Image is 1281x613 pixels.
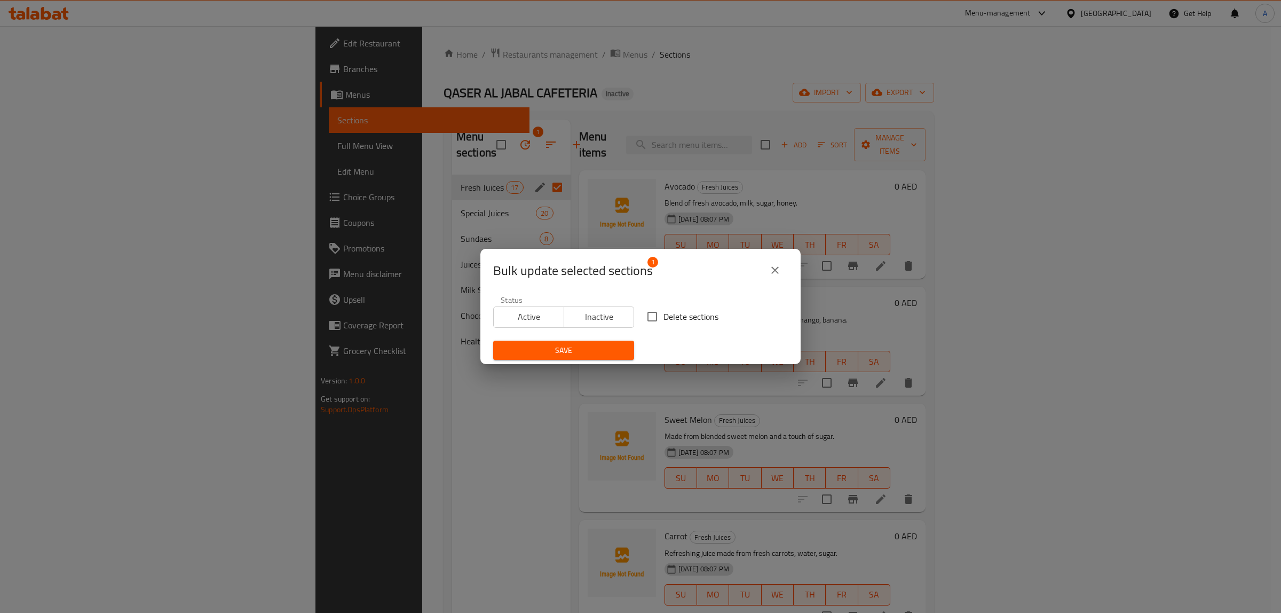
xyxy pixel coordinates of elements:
button: Active [493,306,564,328]
span: Delete sections [663,310,718,323]
button: Save [493,341,634,360]
span: Save [502,344,626,357]
span: Selected section count [493,262,653,279]
span: 1 [647,257,658,268]
button: Inactive [564,306,635,328]
span: Active [498,309,560,325]
button: close [762,257,788,283]
span: Inactive [568,309,630,325]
